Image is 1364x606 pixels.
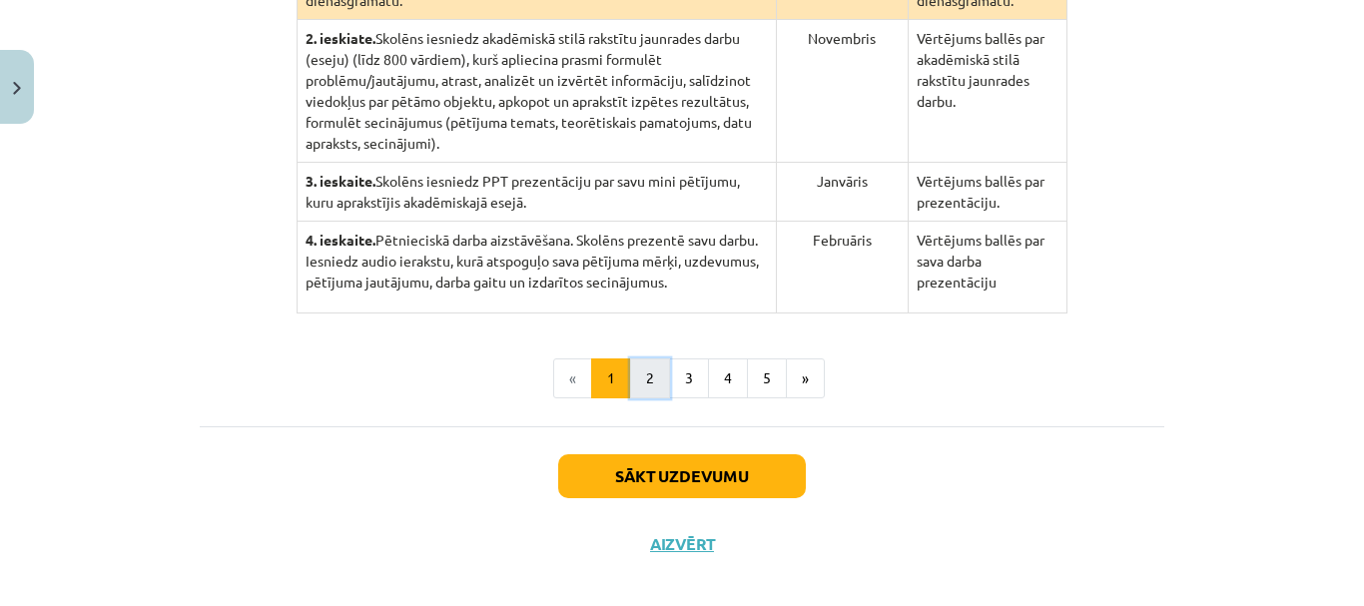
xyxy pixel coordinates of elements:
[908,20,1066,163] td: Vērtējums ballēs par akadēmiskā stilā rakstītu jaunrades darbu.
[558,454,806,498] button: Sākt uzdevumu
[644,534,720,554] button: Aizvērt
[630,358,670,398] button: 2
[708,358,748,398] button: 4
[785,230,900,251] p: Februāris
[776,20,908,163] td: Novembris
[669,358,709,398] button: 3
[908,163,1066,222] td: Vērtējums ballēs par prezentāciju.
[908,222,1066,313] td: Vērtējums ballēs par sava darba prezentāciju
[306,231,375,249] strong: 4. ieskaite.
[306,230,768,293] p: Pētnieciskā darba aizstāvēšana. Skolēns prezentē savu darbu. Iesniedz audio ierakstu, kurā atspog...
[297,20,776,163] td: Skolēns iesniedz akadēmiskā stilā rakstītu jaunrades darbu (eseju) (līdz 800 vārdiem), kurš aplie...
[297,163,776,222] td: Skolēns iesniedz PPT prezentāciju par savu mini pētījumu, kuru aprakstījis akadēmiskajā esejā.
[786,358,825,398] button: »
[306,29,375,47] strong: 2. ieskiate.
[591,358,631,398] button: 1
[747,358,787,398] button: 5
[13,82,21,95] img: icon-close-lesson-0947bae3869378f0d4975bcd49f059093ad1ed9edebbc8119c70593378902aed.svg
[776,163,908,222] td: Janvāris
[306,172,375,190] strong: 3. ieskaite.
[200,358,1164,398] nav: Page navigation example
